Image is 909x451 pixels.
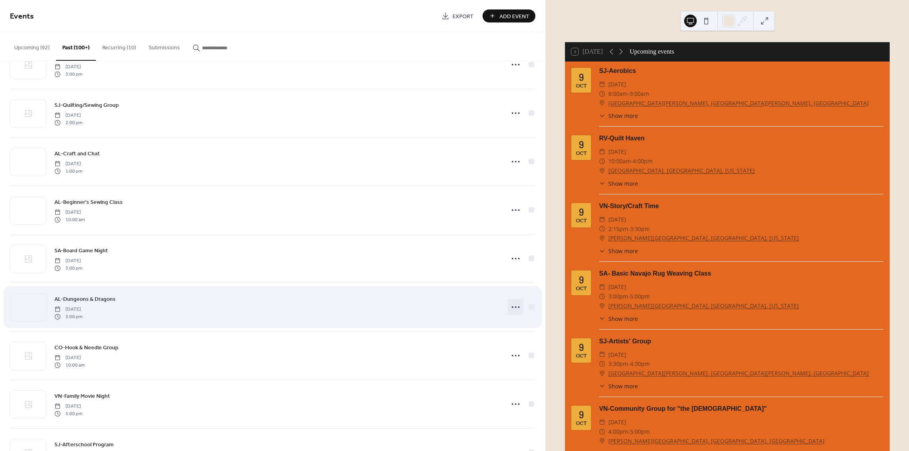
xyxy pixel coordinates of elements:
[579,72,584,82] div: 9
[579,275,584,285] div: 9
[599,404,883,414] div: VN-Community Group for "the [DEMOGRAPHIC_DATA]"
[599,233,605,243] div: ​
[576,151,587,156] div: Oct
[54,150,100,158] span: AL-Craft and Chat
[54,362,85,369] span: 10:00 am
[599,112,638,120] button: ​Show more
[599,417,605,427] div: ​
[8,32,56,60] button: Upcoming (92)
[436,9,479,22] a: Export
[599,179,605,188] div: ​
[608,369,869,378] a: [GEOGRAPHIC_DATA][PERSON_NAME], [GEOGRAPHIC_DATA][PERSON_NAME], [GEOGRAPHIC_DATA]
[630,224,650,234] span: 3:30pm
[608,292,628,301] span: 3:00pm
[54,294,116,304] a: AL-Dungeons & Dragons
[599,89,605,99] div: ​
[54,403,82,410] span: [DATE]
[599,382,605,390] div: ​
[599,134,883,143] div: RV-Quilt Haven
[54,71,82,78] span: 3:00 pm
[54,344,118,352] span: CO-Hook & Needle Group
[599,301,605,311] div: ​
[608,247,638,255] span: Show more
[608,301,799,311] a: [PERSON_NAME][GEOGRAPHIC_DATA], [GEOGRAPHIC_DATA], [US_STATE]
[599,247,638,255] button: ​Show more
[576,218,587,224] div: Oct
[599,436,605,446] div: ​
[599,99,605,108] div: ​
[630,292,650,301] span: 5:00pm
[54,101,119,110] a: SJ-Quilting/Sewing Group
[608,147,626,157] span: [DATE]
[54,216,85,223] span: 10:00 am
[608,359,628,369] span: 3:30pm
[54,441,114,449] span: SJ-Afterschool Program
[599,292,605,301] div: ​
[599,282,605,292] div: ​
[628,89,630,99] span: -
[630,47,674,56] div: Upcoming events
[599,337,883,346] div: SJ-Artists' Group
[628,359,630,369] span: -
[599,80,605,89] div: ​
[576,421,587,426] div: Oct
[483,9,535,22] button: Add Event
[628,427,630,436] span: -
[54,257,82,265] span: [DATE]
[599,427,605,436] div: ​
[608,166,755,175] a: [GEOGRAPHIC_DATA], [GEOGRAPHIC_DATA], [US_STATE]
[599,179,638,188] button: ​Show more
[142,32,186,60] button: Submissions
[628,224,630,234] span: -
[576,286,587,291] div: Oct
[599,224,605,234] div: ​
[54,247,108,255] span: SA-Board Game Night
[54,265,82,272] span: 3:00 pm
[599,350,605,360] div: ​
[608,436,825,446] a: [PERSON_NAME][GEOGRAPHIC_DATA], [GEOGRAPHIC_DATA], [GEOGRAPHIC_DATA]
[499,12,529,20] span: Add Event
[54,160,82,168] span: [DATE]
[630,359,650,369] span: 4:30pm
[54,63,82,71] span: [DATE]
[599,166,605,175] div: ​
[579,342,584,352] div: 9
[54,119,82,126] span: 2:00 pm
[608,350,626,360] span: [DATE]
[579,410,584,419] div: 9
[54,246,108,255] a: SA-Board Game Night
[54,112,82,119] span: [DATE]
[599,147,605,157] div: ​
[628,292,630,301] span: -
[599,66,883,76] div: SJ-Aerobics
[608,112,638,120] span: Show more
[599,315,638,323] button: ​Show more
[54,410,82,417] span: 5:00 pm
[54,306,82,313] span: [DATE]
[599,369,605,378] div: ​
[608,224,628,234] span: 2:15pm
[54,209,85,216] span: [DATE]
[608,179,638,188] span: Show more
[630,427,650,436] span: 5:00pm
[453,12,473,20] span: Export
[608,382,638,390] span: Show more
[608,157,631,166] span: 10:00am
[599,201,883,211] div: VN-Story/Craft Time
[96,32,142,60] button: Recurring (10)
[599,215,605,224] div: ​
[576,84,587,89] div: Oct
[54,168,82,175] span: 1:00 pm
[599,359,605,369] div: ​
[599,112,605,120] div: ​
[608,233,799,243] a: [PERSON_NAME][GEOGRAPHIC_DATA], [GEOGRAPHIC_DATA], [US_STATE]
[54,198,123,207] a: AL-Beginner's Sewing Class
[599,157,605,166] div: ​
[579,207,584,217] div: 9
[54,354,85,362] span: [DATE]
[54,149,100,158] a: AL-Craft and Chat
